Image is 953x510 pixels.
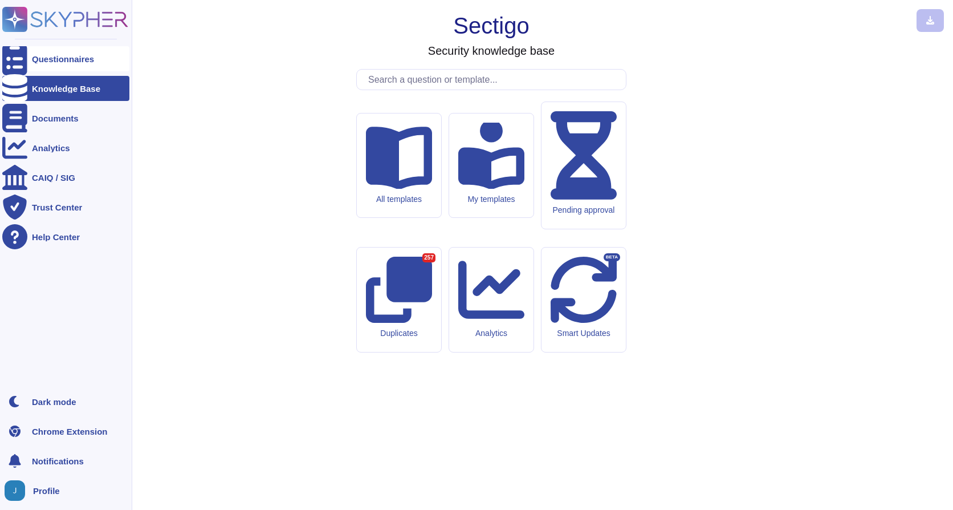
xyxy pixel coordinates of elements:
[5,480,25,501] img: user
[32,173,75,182] div: CAIQ / SIG
[32,427,108,436] div: Chrome Extension
[2,478,33,503] button: user
[604,253,620,261] div: BETA
[2,165,129,190] a: CAIQ / SIG
[2,224,129,249] a: Help Center
[551,329,617,338] div: Smart Updates
[32,457,84,466] span: Notifications
[2,76,129,101] a: Knowledge Base
[366,195,432,204] div: All templates
[2,106,129,131] a: Documents
[458,329,524,338] div: Analytics
[32,144,70,152] div: Analytics
[428,44,555,58] h3: Security knowledge base
[2,195,129,220] a: Trust Center
[2,46,129,71] a: Questionnaires
[32,233,80,241] div: Help Center
[551,205,617,215] div: Pending approval
[2,135,129,160] a: Analytics
[453,12,529,39] h1: Sectigo
[32,114,79,123] div: Documents
[458,195,524,204] div: My templates
[363,70,626,90] input: Search a question or template...
[32,398,76,406] div: Dark mode
[32,84,100,93] div: Knowledge Base
[32,55,94,63] div: Questionnaires
[2,419,129,444] a: Chrome Extension
[422,253,435,262] div: 257
[33,487,60,495] span: Profile
[366,329,432,338] div: Duplicates
[32,203,82,212] div: Trust Center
